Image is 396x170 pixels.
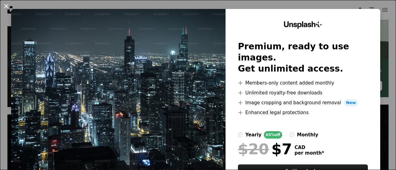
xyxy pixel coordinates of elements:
span: CAD [295,145,324,150]
span: per month * [295,150,324,156]
h2: Premium, ready to use images. Get unlimited access. [238,41,368,74]
li: Unlimited royalty-free downloads [238,89,368,97]
div: monthly [297,131,318,139]
li: Enhanced legal protections [238,109,368,116]
div: yearly [245,131,261,139]
div: $7 [238,141,292,157]
input: monthly [290,132,295,137]
span: $20 [238,141,269,157]
li: Image cropping and background removal [238,99,368,106]
span: New [344,99,359,106]
div: 65% off [264,131,282,139]
li: Members-only content added monthly [238,79,368,87]
input: yearly65%off [238,132,243,137]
